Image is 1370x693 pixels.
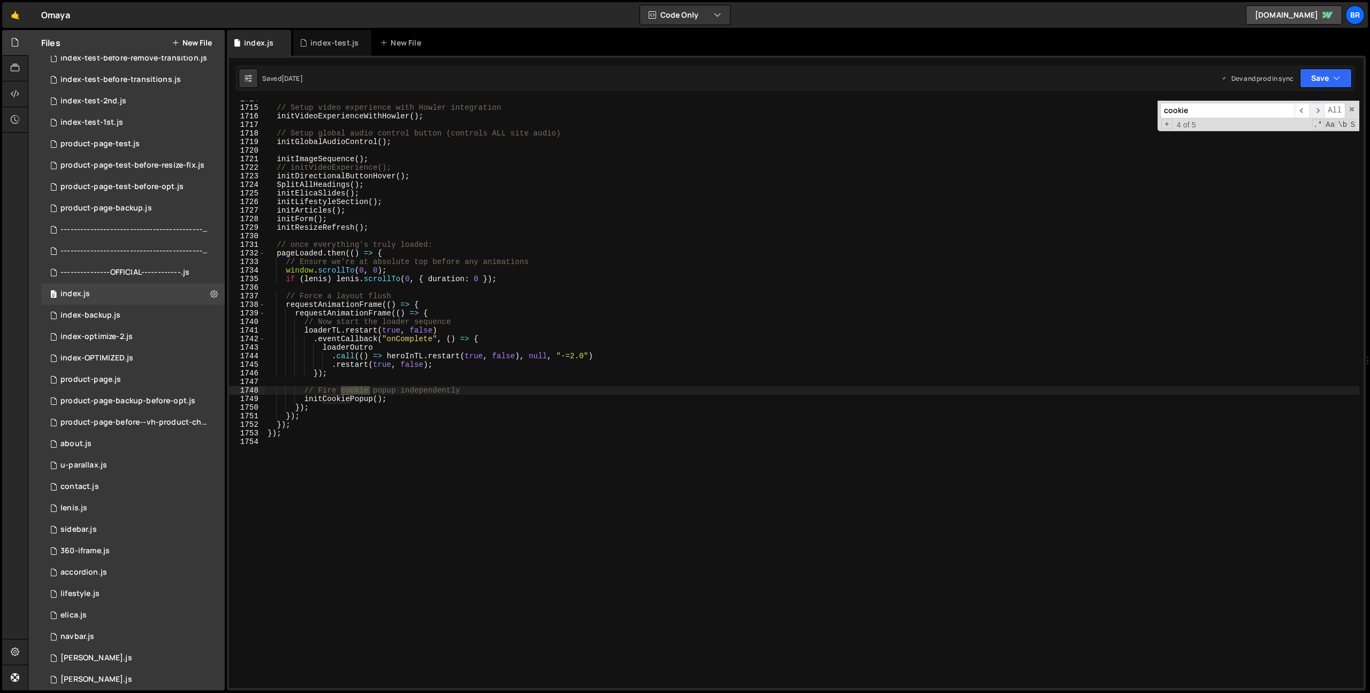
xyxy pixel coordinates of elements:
div: accordion.js [60,568,107,577]
div: index-backup.js [60,311,120,320]
span: Whole Word Search [1337,119,1348,130]
div: 15742/44749.js [41,455,225,476]
div: ---------------OFFICIAL------------.js [60,268,189,277]
div: 1727 [229,206,265,215]
div: index-test.js [310,37,359,48]
span: 0 [50,291,57,299]
div: lenis.js [60,503,87,513]
div: 15742/46107.js [41,155,225,176]
div: product-page-test.js [60,139,140,149]
div: 1718 [229,129,265,138]
div: 1737 [229,292,265,300]
div: 1751 [229,412,265,420]
div: 15742/46032.js [41,305,225,326]
div: 1730 [229,232,265,240]
span: ​ [1310,103,1325,118]
div: 1749 [229,395,265,403]
div: 1725 [229,189,265,198]
div: 15742/42955.js [41,626,225,647]
div: index.js [244,37,273,48]
div: 1738 [229,300,265,309]
div: 15742/46028.js [41,219,229,240]
div: 1752 [229,420,265,429]
div: product-page-test-before-resize-fix.js [60,161,204,170]
div: 15742/42800.js [41,669,225,690]
div: 15742/45901.js [41,412,229,433]
div: navbar.js [60,632,94,642]
div: product-page-before--vh-product-change.js [60,418,208,427]
div: product-page-test-before-opt.js [60,182,184,192]
span: RegExp Search [1312,119,1323,130]
div: sidebar.js [60,525,97,534]
div: Omaya [41,9,70,21]
div: Saved [262,74,303,83]
div: u-parallax.js [60,461,107,470]
div: 15742/42973.js [41,583,225,605]
button: New File [172,39,212,47]
div: 15742/46064.js [41,133,225,155]
button: Save [1300,69,1352,88]
div: 1741 [229,326,265,335]
div: 15742/46027.js [41,240,229,262]
div: 15742/46112.js [41,48,227,69]
div: 1742 [229,335,265,343]
div: 1744 [229,352,265,360]
div: 1716 [229,112,265,120]
div: contact.js [60,482,99,492]
div: 1736 [229,283,265,292]
div: 1721 [229,155,265,163]
div: 1722 [229,163,265,172]
div: 15742/43307.js [41,540,225,562]
a: br [1345,5,1365,25]
div: index-optimize-2.js [60,332,133,342]
div: 15742/44740.js [41,476,225,498]
div: index-OPTIMIZED.js [60,353,133,363]
div: index-test-1st.js [60,118,123,127]
div: 1732 [229,249,265,258]
div: 1726 [229,198,265,206]
a: [DOMAIN_NAME] [1246,5,1342,25]
div: 15742/46102.js [41,176,225,198]
span: Search In Selection [1349,119,1356,130]
div: 15742/43828.js [41,647,225,669]
div: 1754 [229,438,265,446]
div: 15742/44642.js [41,433,225,455]
div: 1747 [229,378,265,386]
div: 1728 [229,215,265,223]
a: 🤙 [2,2,28,28]
div: [PERSON_NAME].js [60,653,132,663]
div: index-test-2nd.js [60,96,126,106]
input: Search for [1160,103,1295,118]
div: 15742/46178.js [41,390,225,412]
div: 15742/43060.js [41,369,225,390]
span: Toggle Replace mode [1161,119,1173,129]
div: ---------------------------------------------------------------------------------------.js [60,225,208,235]
div: [PERSON_NAME].js [60,675,132,684]
div: 1739 [229,309,265,318]
div: 15742/45973.js [41,326,225,348]
div: 1719 [229,138,265,146]
div: 1733 [229,258,265,266]
div: 15742/46039.js [41,91,225,112]
div: index.js [60,289,90,299]
div: 1723 [229,172,265,180]
h2: Files [41,37,60,49]
div: 1734 [229,266,265,275]
div: 1720 [229,146,265,155]
div: product-page-backup.js [60,204,152,213]
div: product-page.js [60,375,121,385]
div: product-page-backup-before-opt.js [60,396,195,406]
span: CaseSensitive Search [1325,119,1336,130]
div: 360-iframe.js [60,546,110,556]
div: ---------------------------------------------------------------------------------------.js [60,246,208,256]
div: lifestyle.js [60,589,100,599]
div: 15742/43598.js [41,562,225,583]
div: 1750 [229,403,265,412]
div: 1748 [229,386,265,395]
div: elica.js [60,611,87,620]
span: ​ [1295,103,1310,118]
div: 15742/43263.js [41,519,225,540]
div: index-test-before-transitions.js [60,75,181,85]
div: 1740 [229,318,265,326]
